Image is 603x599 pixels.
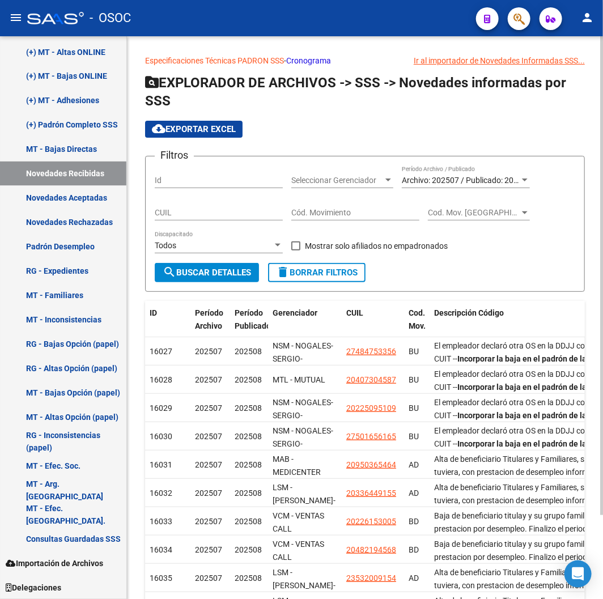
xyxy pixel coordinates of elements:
span: ID [150,308,157,317]
span: AD [409,460,419,469]
span: 20482194568 [346,545,396,554]
span: MAB - MEDICENTER [PERSON_NAME] [273,454,333,490]
span: 202507 [195,375,222,384]
span: BD [409,517,419,526]
span: 27484753356 [346,347,396,356]
datatable-header-cell: ID [145,301,190,351]
datatable-header-cell: CUIL [342,301,404,351]
datatable-header-cell: Gerenciador [268,301,342,351]
a: Especificaciones Técnicas PADRON SSS [145,56,284,65]
span: 16035 [150,573,172,583]
span: 202507 [195,488,222,498]
mat-icon: cloud_download [152,122,165,135]
a: Cronograma [286,56,331,65]
button: Exportar EXCEL [145,121,243,138]
span: 16031 [150,460,172,469]
span: 20225095109 [346,403,396,413]
span: 16028 [150,375,172,384]
mat-icon: person [580,11,594,24]
div: Open Intercom Messenger [564,560,592,588]
span: Seleccionar Gerenciador [291,176,383,185]
span: 202508 [235,488,262,498]
span: AD [409,573,419,583]
span: Importación de Archivos [6,558,103,570]
span: 202508 [235,403,262,413]
span: Gerenciador [273,308,317,317]
span: 202507 [195,403,222,413]
span: 202507 [195,517,222,526]
span: MTL - MUTUAL [273,375,325,384]
span: 16032 [150,488,172,498]
span: Período Archivo [195,308,223,330]
span: Archivo: 202507 / Publicado: 202508 [402,176,532,185]
span: 20950365464 [346,460,396,469]
span: EXPLORADOR DE ARCHIVOS -> SSS -> Novedades informadas por SSS [145,75,566,109]
span: 16033 [150,517,172,526]
span: BD [409,545,419,554]
span: VCM - VENTAS CALL MEDICENTER [273,511,324,546]
span: - OSOC [90,6,131,31]
span: 202508 [235,573,262,583]
span: BU [409,403,419,413]
mat-icon: delete [276,265,290,279]
span: 202507 [195,347,222,356]
span: VCM - VENTAS CALL MEDICENTER [273,539,324,575]
span: Período Publicado [235,308,271,330]
div: Ir al importador de Novedades Informadas SSS... [414,54,585,67]
mat-icon: search [163,265,176,279]
span: Delegaciones [6,582,61,594]
span: 202507 [195,432,222,441]
span: BU [409,347,419,356]
span: 202507 [195,460,222,469]
span: 16030 [150,432,172,441]
span: 16027 [150,347,172,356]
span: NSM - NOGALES-SERGIO-MEDICENTER [273,426,333,461]
span: Descripción Código [434,308,504,317]
span: Mostrar solo afiliados no empadronados [305,239,448,253]
span: Borrar Filtros [276,267,358,278]
span: 20226153005 [346,517,396,526]
span: AD [409,488,419,498]
span: 27501656165 [346,432,396,441]
datatable-header-cell: Período Archivo [190,301,230,351]
span: BU [409,375,419,384]
datatable-header-cell: Período Publicado [230,301,268,351]
span: 202507 [195,573,222,583]
span: LSM - [PERSON_NAME]-MEDICENTER [273,483,336,518]
span: Buscar Detalles [163,267,251,278]
span: 20336449155 [346,488,396,498]
span: CUIL [346,308,363,317]
span: Todos [155,241,176,250]
span: 202508 [235,375,262,384]
span: NSM - NOGALES-SERGIO-MEDICENTER [273,398,333,433]
span: 202508 [235,517,262,526]
datatable-header-cell: Cod. Mov. [404,301,430,351]
span: Cod. Mov. [GEOGRAPHIC_DATA] [428,208,520,218]
span: 202507 [195,545,222,554]
span: Exportar EXCEL [152,124,236,134]
h3: Filtros [155,147,194,163]
button: Buscar Detalles [155,263,259,282]
span: BU [409,432,419,441]
span: 202508 [235,432,262,441]
span: 16029 [150,403,172,413]
span: 16034 [150,545,172,554]
span: 202508 [235,460,262,469]
p: - [145,54,585,67]
span: NSM - NOGALES-SERGIO-MEDICENTER [273,341,333,376]
span: 202508 [235,545,262,554]
span: Cod. Mov. [409,308,426,330]
button: Borrar Filtros [268,263,366,282]
span: 20407304587 [346,375,396,384]
span: 23532009154 [346,573,396,583]
span: 202508 [235,347,262,356]
mat-icon: menu [9,11,23,24]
